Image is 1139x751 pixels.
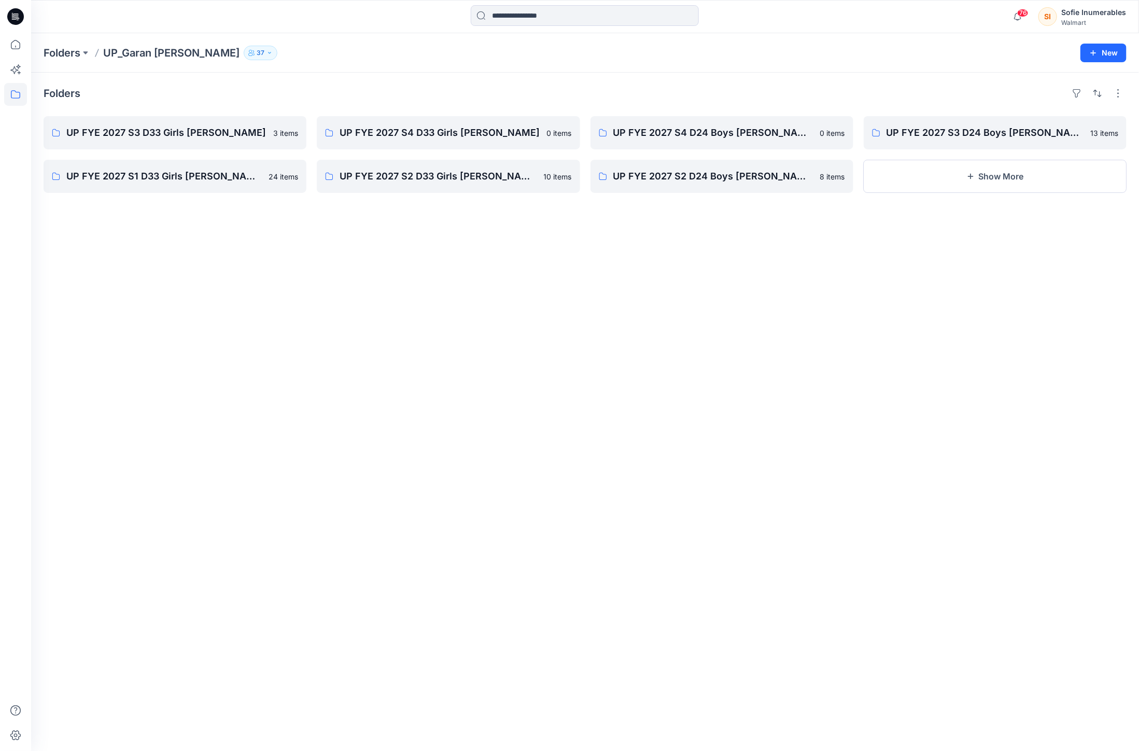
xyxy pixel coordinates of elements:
p: UP FYE 2027 S3 D33 Girls [PERSON_NAME] [66,126,267,140]
p: 0 items [820,128,845,138]
p: 24 items [269,171,298,182]
p: UP_Garan [PERSON_NAME] [103,46,240,60]
button: New [1080,44,1127,62]
div: SI [1038,7,1057,26]
div: Sofie Inumerables [1061,6,1126,19]
p: UP FYE 2027 S4 D33 Girls [PERSON_NAME] [340,126,540,140]
button: Show More [864,160,1127,193]
button: 37 [244,46,277,60]
p: UP FYE 2027 S1 D33 Girls [PERSON_NAME] [66,169,262,184]
p: UP FYE 2027 S3 D24 Boys [PERSON_NAME] [887,126,1084,140]
p: 8 items [820,171,845,182]
a: UP FYE 2027 S2 D24 Boys [PERSON_NAME]8 items [590,160,853,193]
p: 13 items [1090,128,1118,138]
h4: Folders [44,87,80,100]
p: UP FYE 2027 S2 D33 Girls [PERSON_NAME] [340,169,537,184]
p: 3 items [273,128,298,138]
a: UP FYE 2027 S3 D24 Boys [PERSON_NAME]13 items [864,116,1127,149]
a: Folders [44,46,80,60]
div: Walmart [1061,19,1126,26]
p: 0 items [547,128,572,138]
a: UP FYE 2027 S1 D33 Girls [PERSON_NAME]24 items [44,160,306,193]
p: UP FYE 2027 S2 D24 Boys [PERSON_NAME] [613,169,814,184]
p: UP FYE 2027 S4 D24 Boys [PERSON_NAME] [613,126,814,140]
a: UP FYE 2027 S3 D33 Girls [PERSON_NAME]3 items [44,116,306,149]
p: 10 items [544,171,572,182]
a: UP FYE 2027 S4 D24 Boys [PERSON_NAME]0 items [590,116,853,149]
a: UP FYE 2027 S4 D33 Girls [PERSON_NAME]0 items [317,116,580,149]
p: 37 [257,47,264,59]
a: UP FYE 2027 S2 D33 Girls [PERSON_NAME]10 items [317,160,580,193]
span: 76 [1017,9,1029,17]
